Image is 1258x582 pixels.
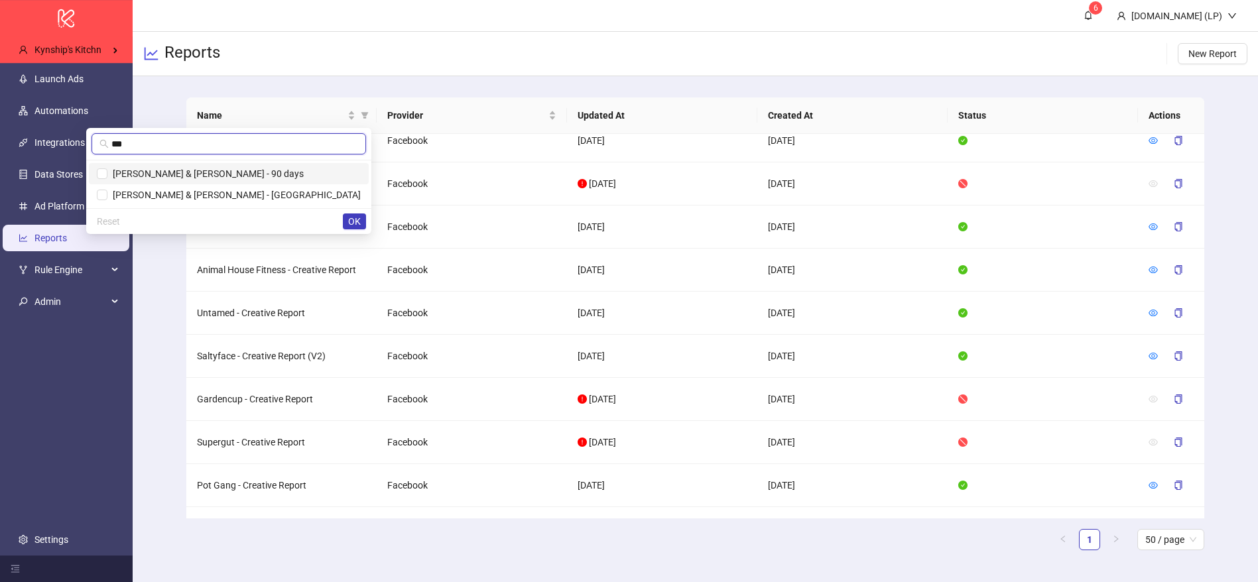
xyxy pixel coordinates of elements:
a: Settings [34,534,68,545]
button: copy [1163,173,1194,194]
button: New Report [1178,43,1247,64]
td: Untamed - Creative Report [186,292,377,335]
span: stop [958,437,968,447]
td: Facebook [377,421,567,464]
span: check-circle [958,265,968,274]
td: [DATE] [757,335,948,378]
a: Integrations [34,137,85,148]
td: Pot Gang - Creative Report [186,464,377,507]
span: Name [197,108,345,123]
td: Scrumbles - Creative Report [186,507,377,550]
h3: Reports [164,42,220,65]
span: stop [958,394,968,404]
span: search [99,139,109,148]
a: eye [1149,221,1158,232]
span: [DATE] [589,178,616,189]
span: check-circle [958,351,968,361]
span: Ad Platform [34,193,107,219]
td: Facebook [377,378,567,421]
button: right [1105,529,1127,550]
th: Name [186,97,377,134]
td: Facebook [377,205,567,249]
span: copy [1174,437,1183,447]
span: check-circle [958,308,968,318]
span: copy [1174,351,1183,361]
td: [DATE] [567,335,757,378]
td: [DATE] [757,378,948,421]
span: [DATE] [589,437,616,447]
a: Automations [34,105,88,116]
td: [DATE] [567,249,757,292]
td: [DATE] [757,162,948,205]
button: copy [1163,432,1194,453]
a: eye [1149,351,1158,361]
td: [DATE] [567,119,757,162]
span: [PERSON_NAME] & [PERSON_NAME] - 90 days [107,168,304,179]
button: Reset [92,213,125,229]
span: 50 / page [1145,530,1196,550]
td: [DATE] [757,464,948,507]
td: Facebook [377,162,567,205]
span: eye [1149,136,1158,145]
button: copy [1163,518,1194,539]
span: eye [1149,481,1158,490]
a: eye [1149,135,1158,146]
span: filter [361,111,369,119]
td: [DATE] [757,507,948,550]
span: OK [348,216,361,227]
button: copy [1163,130,1194,151]
td: Saltyface - Creative Report (V2) [186,335,377,378]
a: Data Stores [34,169,83,180]
span: eye [1149,179,1158,188]
td: Facebook [377,249,567,292]
span: number [19,202,28,211]
a: Launch Ads [34,74,84,84]
span: exclamation-circle [578,179,587,188]
td: Facebook [377,119,567,162]
span: copy [1174,136,1183,145]
sup: 6 [1089,1,1102,15]
td: [DATE] [567,205,757,249]
span: exclamation-circle [578,437,587,447]
span: [DATE] [589,394,616,404]
span: eye [1149,351,1158,361]
span: eye [1149,437,1158,447]
th: Status [948,97,1138,134]
td: [DATE] [567,292,757,335]
td: [DATE] [757,119,948,162]
td: Supergut - Creative Report [186,421,377,464]
td: [DATE] [757,249,948,292]
span: exclamation-circle [578,394,587,404]
li: Next Page [1105,529,1127,550]
span: user [19,45,28,54]
a: eye [1149,264,1158,275]
span: check-circle [958,481,968,490]
div: [DOMAIN_NAME] (LP) [1126,9,1227,23]
th: Actions [1138,97,1204,134]
span: copy [1174,265,1183,274]
td: Gardencup - Creative Report [186,378,377,421]
li: Previous Page [1052,529,1074,550]
button: OK [343,213,366,229]
span: stop [958,179,968,188]
a: eye [1149,308,1158,318]
th: Created At [757,97,948,134]
span: copy [1174,222,1183,231]
td: Facebook [377,335,567,378]
td: Facebook [377,292,567,335]
div: Page Size [1137,529,1204,550]
span: eye [1149,394,1158,404]
td: Animal House Fitness - Creative Report [186,249,377,292]
span: copy [1174,308,1183,318]
td: Facebook [377,507,567,550]
button: copy [1163,302,1194,323]
a: Reports [34,233,67,243]
button: copy [1163,259,1194,280]
li: 1 [1079,529,1100,550]
span: menu-fold [11,564,20,573]
td: Facebook [377,464,567,507]
span: copy [1174,179,1183,188]
td: [DATE] [757,292,948,335]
